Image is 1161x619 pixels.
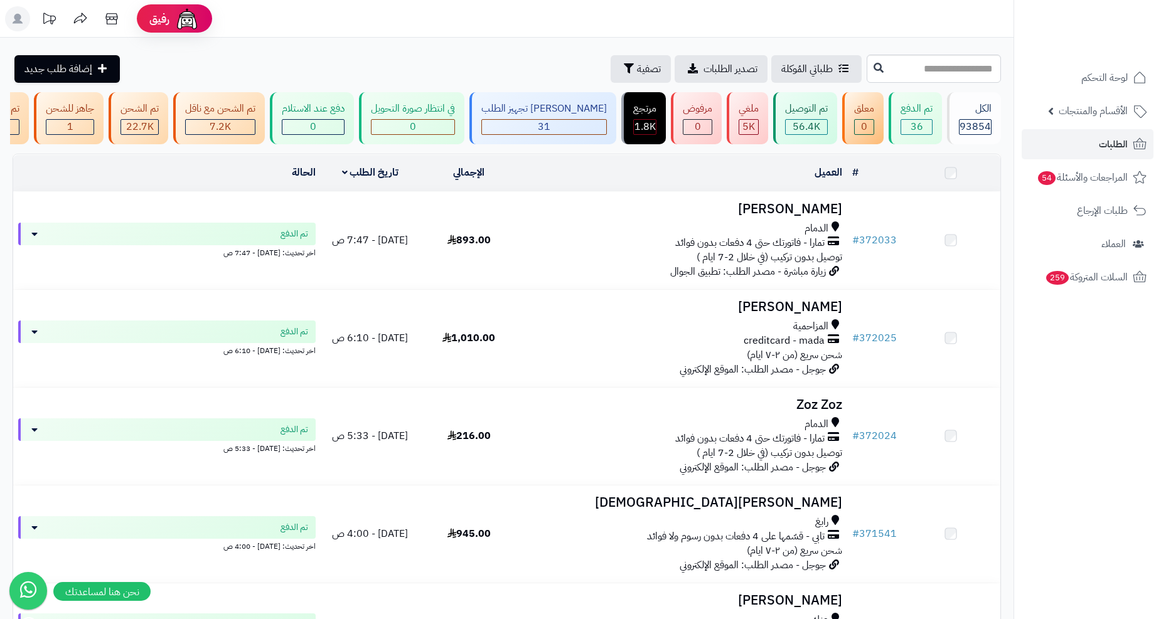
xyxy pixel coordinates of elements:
div: تم الدفع [901,102,933,116]
a: ملغي 5K [724,92,771,144]
span: 31 [538,119,550,134]
div: اخر تحديث: [DATE] - 6:10 ص [18,343,316,356]
a: تصدير الطلبات [675,55,768,83]
span: 893.00 [447,233,491,248]
a: طلبات الإرجاع [1022,196,1153,226]
span: لوحة التحكم [1081,69,1128,87]
div: 0 [855,120,874,134]
span: 36 [911,119,923,134]
img: ai-face.png [174,6,200,31]
h3: [PERSON_NAME] [523,300,842,314]
a: الإجمالي [453,165,484,180]
div: 0 [282,120,344,134]
div: تم الشحن [120,102,159,116]
span: # [852,428,859,443]
div: 1 [46,120,94,134]
a: تم الدفع 36 [886,92,944,144]
span: إضافة طلب جديد [24,61,92,77]
a: #372024 [852,428,897,443]
div: اخر تحديث: [DATE] - 5:33 ص [18,441,316,454]
a: تحديثات المنصة [33,6,65,34]
span: تصدير الطلبات [704,61,757,77]
div: 0 [372,120,454,134]
span: تم الدفع [281,325,308,338]
div: معلق [854,102,874,116]
a: # [852,165,859,180]
span: 0 [310,119,316,134]
a: العملاء [1022,229,1153,259]
span: 216.00 [447,428,491,443]
a: معلق 0 [840,92,886,144]
span: جوجل - مصدر الطلب: الموقع الإلكتروني [680,558,826,573]
span: الدمام [805,417,828,431]
a: تاريخ الطلب [342,165,399,180]
span: زيارة مباشرة - مصدر الطلب: تطبيق الجوال [670,264,826,279]
h3: [PERSON_NAME] [523,593,842,608]
a: الطلبات [1022,129,1153,159]
div: مرفوض [683,102,712,116]
a: #372033 [852,233,897,248]
span: تم الدفع [281,521,308,534]
a: تم الشحن مع ناقل 7.2K [171,92,267,144]
h3: Zoz Zoz [523,398,842,412]
div: 4950 [739,120,758,134]
span: # [852,331,859,346]
div: 56397 [786,120,827,134]
span: طلبات الإرجاع [1077,202,1128,220]
div: جاهز للشحن [46,102,94,116]
span: [DATE] - 4:00 ص [332,526,408,541]
span: تم الدفع [281,228,308,240]
div: 0 [683,120,712,134]
div: اخر تحديث: [DATE] - 4:00 ص [18,539,316,552]
span: جوجل - مصدر الطلب: الموقع الإلكتروني [680,362,826,377]
span: تمارا - فاتورتك حتى 4 دفعات بدون فوائد [675,431,825,446]
span: 5K [742,119,755,134]
span: [DATE] - 6:10 ص [332,331,408,346]
div: في انتظار صورة التحويل [371,102,455,116]
span: تابي - قسّمها على 4 دفعات بدون رسوم ولا فوائد [647,529,825,544]
div: اخر تحديث: [DATE] - 7:47 ص [18,245,316,258]
span: 0 [861,119,867,134]
span: creditcard - mada [744,334,825,348]
span: العملاء [1101,235,1126,253]
a: #372025 [852,331,897,346]
div: دفع عند الاستلام [282,102,345,116]
a: لوحة التحكم [1022,63,1153,93]
a: الحالة [292,165,316,180]
a: جاهز للشحن 1 [31,92,106,144]
span: 1,010.00 [442,331,495,346]
span: 93854 [960,119,991,134]
span: 0 [695,119,701,134]
span: تم الدفع [281,423,308,436]
span: 1 [67,119,73,134]
span: توصيل بدون تركيب (في خلال 2-7 ايام ) [697,250,842,265]
a: #371541 [852,526,897,541]
div: ملغي [739,102,759,116]
span: رابغ [815,515,828,529]
span: 1.8K [634,119,656,134]
span: 54 [1038,171,1056,185]
div: 1798 [634,120,656,134]
a: السلات المتروكة259 [1022,262,1153,292]
a: دفع عند الاستلام 0 [267,92,356,144]
span: تصفية [637,61,661,77]
a: في انتظار صورة التحويل 0 [356,92,467,144]
span: 259 [1046,271,1069,285]
span: 945.00 [447,526,491,541]
h3: [PERSON_NAME][DEMOGRAPHIC_DATA] [523,495,842,510]
span: الأقسام والمنتجات [1059,102,1128,120]
div: 31 [482,120,606,134]
div: الكل [959,102,992,116]
h3: [PERSON_NAME] [523,202,842,216]
div: 7223 [186,120,255,134]
div: مرتجع [633,102,656,116]
div: 36 [901,120,932,134]
span: 56.4K [793,119,820,134]
a: تم التوصيل 56.4K [771,92,840,144]
span: السلات المتروكة [1045,268,1128,286]
span: الدمام [805,221,828,236]
span: جوجل - مصدر الطلب: الموقع الإلكتروني [680,460,826,475]
a: طلباتي المُوكلة [771,55,862,83]
a: إضافة طلب جديد [14,55,120,83]
span: 0 [410,119,416,134]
